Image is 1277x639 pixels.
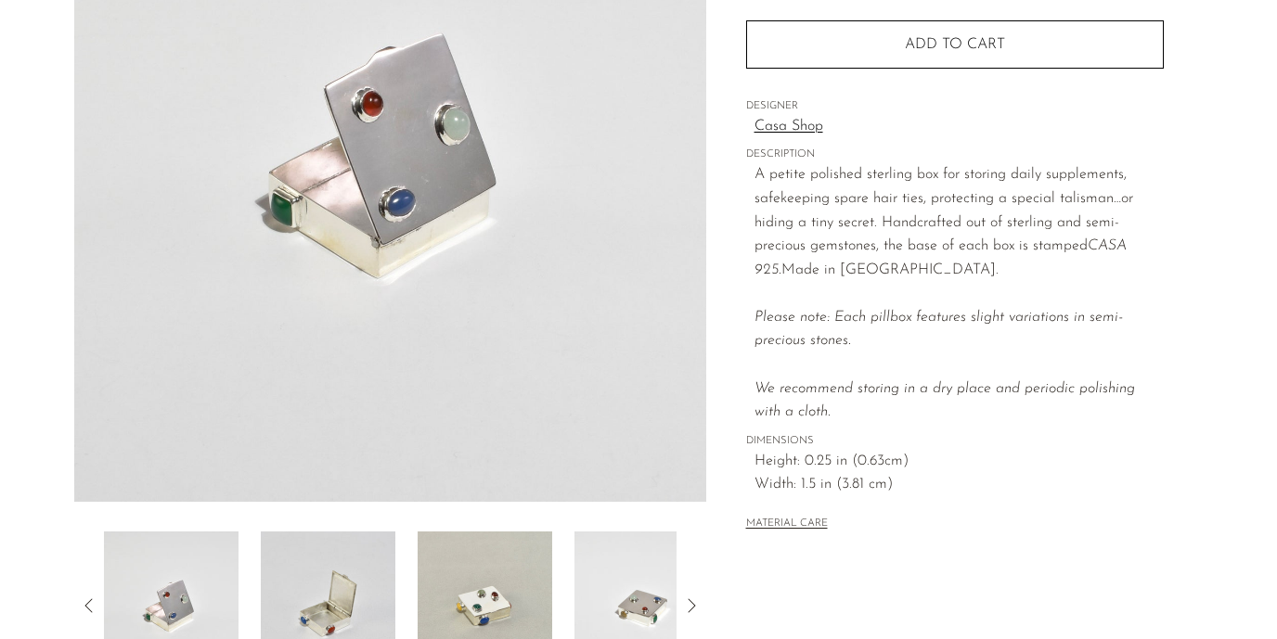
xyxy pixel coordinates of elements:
[746,20,1164,69] button: Add to cart
[755,163,1164,425] p: A petite polished sterling box for storing daily supplements, safekeeping spare hair ties, protec...
[755,310,1135,419] em: Please note: Each pillbox features slight variations in semi-precious stones.
[755,473,1164,497] span: Width: 1.5 in (3.81 cm)
[746,518,828,531] button: MATERIAL CARE
[755,115,1164,139] a: Casa Shop
[746,98,1164,115] span: DESIGNER
[755,381,1135,420] i: We recommend storing in a dry place and periodic polishing with a cloth.
[905,36,1005,54] span: Add to cart
[755,238,1127,277] em: CASA 925.
[746,433,1164,450] span: DIMENSIONS
[746,147,1164,163] span: DESCRIPTION
[755,450,1164,474] span: Height: 0.25 in (0.63cm)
